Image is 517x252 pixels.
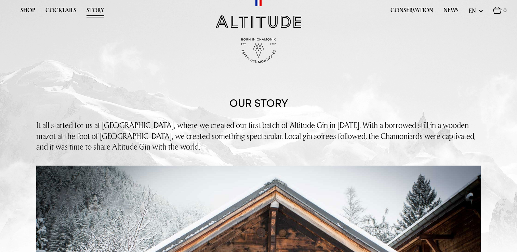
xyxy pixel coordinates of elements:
img: Basket [493,7,502,14]
span: It all started for us at [GEOGRAPHIC_DATA], where we created our first batch of Altitude Gin in [... [36,120,476,152]
a: Story [87,7,104,17]
h1: Our story [229,97,288,110]
a: Shop [21,7,35,17]
img: Altitude Gin [216,15,301,28]
a: Cocktails [45,7,76,17]
a: Conservation [390,7,433,17]
img: Born in Chamonix - Est. 2017 - Espirit des Montagnes [241,38,276,63]
a: News [443,7,459,17]
a: 0 [493,7,507,18]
